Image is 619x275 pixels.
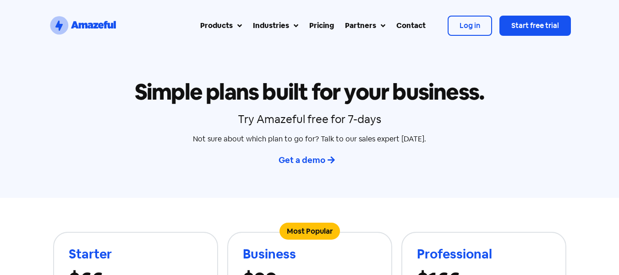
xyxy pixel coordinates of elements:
a: Pricing [304,15,340,37]
div: Starter [69,247,203,260]
div: Products [200,20,233,31]
a: SVG link [49,15,117,37]
a: Start free trial [499,16,571,36]
span: Start free trial [511,21,559,30]
a: Partners [340,15,391,37]
span: Most Popular [279,223,340,240]
a: Products [195,15,247,37]
div: Professional [417,247,551,260]
div: Contact [396,20,426,31]
div: Industries [253,20,289,31]
span: Log in [460,21,480,30]
a: Industries [247,15,304,37]
div: Business [243,247,377,260]
a: Get a demo [279,152,341,168]
a: Log in [448,16,492,36]
div: Pricing [309,20,334,31]
span: Get a demo [279,155,325,165]
a: Contact [391,15,431,37]
div: Try Amazeful free for 7-days [49,112,571,126]
div: Not sure about which plan to go for? Talk to our sales expert [DATE]. [49,135,571,143]
h1: Simple plans built for your business. [49,81,571,103]
div: Partners [345,20,376,31]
